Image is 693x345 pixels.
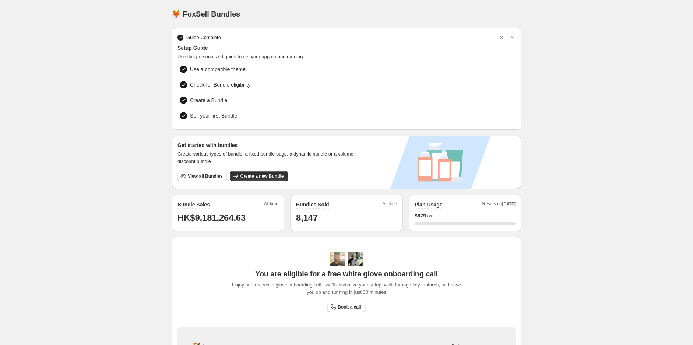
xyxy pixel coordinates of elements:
[348,252,363,266] img: Prakhar
[177,201,210,208] h2: Bundle Sales
[177,212,278,224] h1: HK$9,181,264.63
[415,212,516,219] div: /
[240,173,284,179] span: Create a new Bundle
[190,66,246,73] span: Use a compatible theme
[186,34,221,41] span: Guide Complete
[190,112,237,119] span: Sell your first Bundle
[296,201,329,208] h2: Bundles Sold
[172,10,240,18] h1: 🦊 FoxSell Bundles
[264,201,278,209] span: All time
[190,81,250,88] span: Check for Bundle eligibility
[188,173,222,179] span: View all Bundles
[338,304,361,310] span: Book a call
[502,202,516,206] span: [DATE]
[255,269,437,278] span: You are eligible for a free white glove onboarding call
[177,142,360,149] h3: Get started with bundles
[228,281,465,296] span: Enjoy our free white glove onboarding call—we'll customize your setup, walk through key features,...
[190,97,227,104] span: Create a Bundle
[177,53,516,60] span: Use this personalized guide to get your app up and running.
[177,150,360,165] span: Create various types of bundle, a fixed bundle page, a dynamic bundle or a volume discount bundle
[330,252,345,266] img: Adi
[482,201,516,209] span: Resets on
[415,212,426,219] span: $ 679
[383,201,397,209] span: All time
[177,44,516,52] span: Setup Guide
[230,171,288,181] button: Create a new Bundle
[327,302,365,312] a: Book a call
[415,201,442,208] h2: Plan Usage
[429,213,432,219] span: ∞
[177,171,227,181] button: View all Bundles
[296,212,397,224] h1: 8,147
